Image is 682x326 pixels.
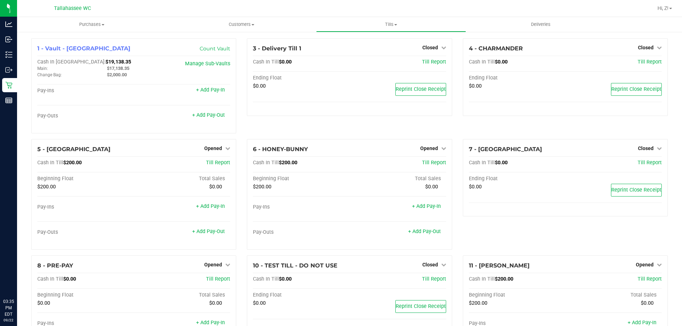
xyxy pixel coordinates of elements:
div: Ending Float [469,176,565,182]
div: Total Sales [134,176,231,182]
span: Cash In Till [37,160,63,166]
span: $0.00 [279,276,292,282]
button: Reprint Close Receipt [395,83,446,96]
a: Till Report [638,276,662,282]
a: Deliveries [466,17,616,32]
inline-svg: Outbound [5,66,12,73]
a: Count Vault [200,45,230,52]
span: $200.00 [495,276,513,282]
span: 11 - [PERSON_NAME] [469,262,530,269]
span: $200.00 [37,184,56,190]
a: + Add Pay-Out [408,228,441,234]
inline-svg: Reports [5,97,12,104]
span: $0.00 [253,300,266,306]
span: $0.00 [469,83,482,89]
span: 6 - HONEY-BUNNY [253,146,308,153]
a: + Add Pay-In [196,87,225,93]
span: $200.00 [253,184,271,190]
button: Reprint Close Receipt [611,83,662,96]
span: Opened [204,145,222,151]
span: Closed [638,45,654,50]
span: Deliveries [521,21,560,28]
a: Till Report [638,59,662,65]
span: Cash In Till [37,276,63,282]
a: + Add Pay-In [196,203,225,209]
span: 7 - [GEOGRAPHIC_DATA] [469,146,542,153]
span: Tills [316,21,465,28]
span: Cash In Till [469,276,495,282]
a: Till Report [206,276,230,282]
span: Cash In [GEOGRAPHIC_DATA]: [37,59,105,65]
a: Till Report [422,276,446,282]
a: + Add Pay-In [196,320,225,326]
span: Customers [167,21,316,28]
div: Pay-Outs [253,229,350,236]
div: Ending Float [253,75,350,81]
span: Opened [204,262,222,267]
div: Beginning Float [37,176,134,182]
iframe: Resource center unread badge [21,268,29,277]
div: Pay-Ins [253,204,350,210]
span: Cash In Till [469,59,495,65]
div: Pay-Outs [37,229,134,236]
a: + Add Pay-In [412,203,441,209]
span: $0.00 [253,83,266,89]
span: $0.00 [63,276,76,282]
div: Beginning Float [469,292,565,298]
span: 5 - [GEOGRAPHIC_DATA] [37,146,110,153]
span: 8 - PRE-PAY [37,262,73,269]
span: $0.00 [495,59,508,65]
div: Pay-Ins [37,204,134,210]
span: Reprint Close Receipt [611,86,661,92]
a: Till Report [422,160,446,166]
iframe: Resource center [7,269,28,291]
span: $0.00 [279,59,292,65]
span: Closed [422,262,438,267]
a: + Add Pay-Out [192,228,225,234]
a: Purchases [17,17,167,32]
span: $0.00 [641,300,654,306]
span: Main: [37,66,48,71]
a: Till Report [206,160,230,166]
div: Pay-Ins [37,88,134,94]
span: Opened [420,145,438,151]
a: Till Report [422,59,446,65]
a: Manage Sub-Vaults [185,61,230,67]
inline-svg: Inventory [5,51,12,58]
p: 09/22 [3,317,14,323]
span: Reprint Close Receipt [611,187,661,193]
p: 03:35 PM EDT [3,298,14,317]
span: Change Bag: [37,72,62,77]
button: Reprint Close Receipt [611,184,662,197]
a: + Add Pay-In [628,320,656,326]
span: Closed [422,45,438,50]
span: 10 - TEST TILL - DO NOT USE [253,262,337,269]
span: $0.00 [469,184,482,190]
a: Till Report [638,160,662,166]
div: Total Sales [134,292,231,298]
div: Beginning Float [253,176,350,182]
div: Pay-Outs [37,113,134,119]
span: $0.00 [495,160,508,166]
div: Beginning Float [37,292,134,298]
span: Cash In Till [253,59,279,65]
span: Cash In Till [253,276,279,282]
div: Ending Float [253,292,350,298]
span: $0.00 [37,300,50,306]
span: $0.00 [425,184,438,190]
span: Purchases [17,21,167,28]
span: $19,138.35 [105,59,131,65]
span: Opened [636,262,654,267]
span: Cash In Till [469,160,495,166]
inline-svg: Analytics [5,21,12,28]
span: Hi, Z! [657,5,669,11]
span: 3 - Delivery Till 1 [253,45,301,52]
div: Ending Float [469,75,565,81]
a: Customers [167,17,316,32]
span: Cash In Till [253,160,279,166]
